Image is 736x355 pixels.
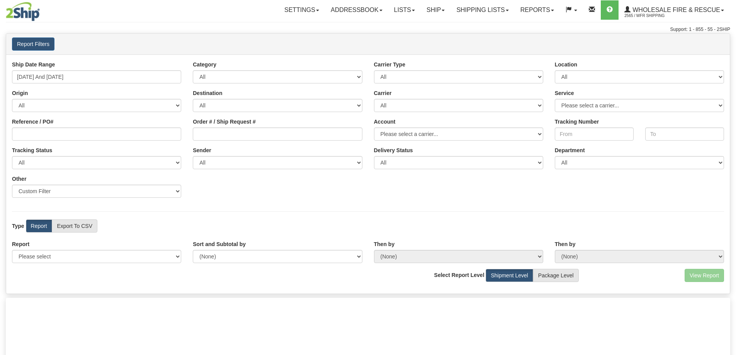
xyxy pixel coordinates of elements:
[193,61,216,68] label: Category
[374,146,413,154] label: Please ensure data set in report has been RECENTLY tracked from your Shipment History
[12,37,54,51] button: Report Filters
[421,0,450,20] a: Ship
[12,61,55,68] label: Ship Date Range
[193,89,222,97] label: Destination
[450,0,514,20] a: Shipping lists
[374,61,405,68] label: Carrier Type
[52,219,97,233] label: Export To CSV
[486,269,533,282] label: Shipment Level
[193,118,256,126] label: Order # / Ship Request #
[624,12,682,20] span: 2565 / WFR Shipping
[515,0,560,20] a: Reports
[555,146,585,154] label: Department
[374,240,395,248] label: Then by
[555,127,634,141] input: From
[12,222,24,230] label: Type
[26,219,52,233] label: Report
[279,0,325,20] a: Settings
[555,61,577,68] label: Location
[533,269,579,282] label: Package Level
[685,269,724,282] button: View Report
[619,0,730,20] a: WHOLESALE FIRE & RESCUE 2565 / WFR Shipping
[434,271,484,279] label: Select Report Level
[374,156,543,169] select: Please ensure data set in report has been RECENTLY tracked from your Shipment History
[555,118,599,126] label: Tracking Number
[12,146,52,154] label: Tracking Status
[193,240,246,248] label: Sort and Subtotal by
[193,146,211,154] label: Sender
[631,7,720,13] span: WHOLESALE FIRE & RESCUE
[555,240,576,248] label: Then by
[645,127,724,141] input: To
[388,0,421,20] a: Lists
[12,240,29,248] label: Report
[6,26,730,33] div: Support: 1 - 855 - 55 - 2SHIP
[12,175,26,183] label: Other
[12,118,53,126] label: Reference / PO#
[325,0,388,20] a: Addressbook
[374,89,392,97] label: Carrier
[12,89,28,97] label: Origin
[374,118,396,126] label: Account
[6,2,40,21] img: logo2565.jpg
[555,89,574,97] label: Service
